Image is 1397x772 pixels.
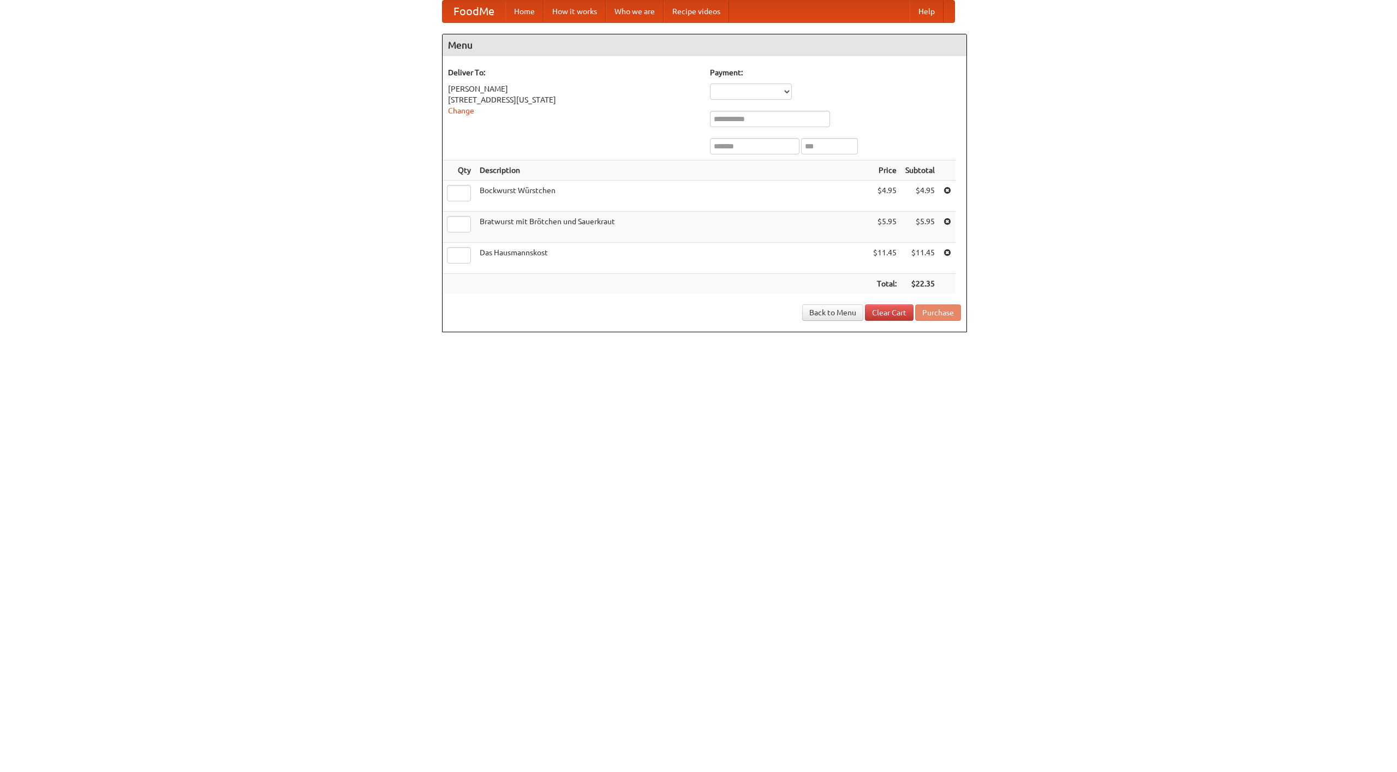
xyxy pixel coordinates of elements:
[475,243,869,274] td: Das Hausmannskost
[901,212,939,243] td: $5.95
[710,67,961,78] h5: Payment:
[544,1,606,22] a: How it works
[869,160,901,181] th: Price
[901,274,939,294] th: $22.35
[901,160,939,181] th: Subtotal
[869,243,901,274] td: $11.45
[475,212,869,243] td: Bratwurst mit Brötchen und Sauerkraut
[664,1,729,22] a: Recipe videos
[475,181,869,212] td: Bockwurst Würstchen
[448,106,474,115] a: Change
[802,304,863,321] a: Back to Menu
[869,212,901,243] td: $5.95
[606,1,664,22] a: Who we are
[443,1,505,22] a: FoodMe
[448,83,699,94] div: [PERSON_NAME]
[448,67,699,78] h5: Deliver To:
[869,274,901,294] th: Total:
[869,181,901,212] td: $4.95
[448,94,699,105] div: [STREET_ADDRESS][US_STATE]
[475,160,869,181] th: Description
[915,304,961,321] button: Purchase
[443,160,475,181] th: Qty
[901,243,939,274] td: $11.45
[910,1,944,22] a: Help
[443,34,966,56] h4: Menu
[865,304,914,321] a: Clear Cart
[505,1,544,22] a: Home
[901,181,939,212] td: $4.95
